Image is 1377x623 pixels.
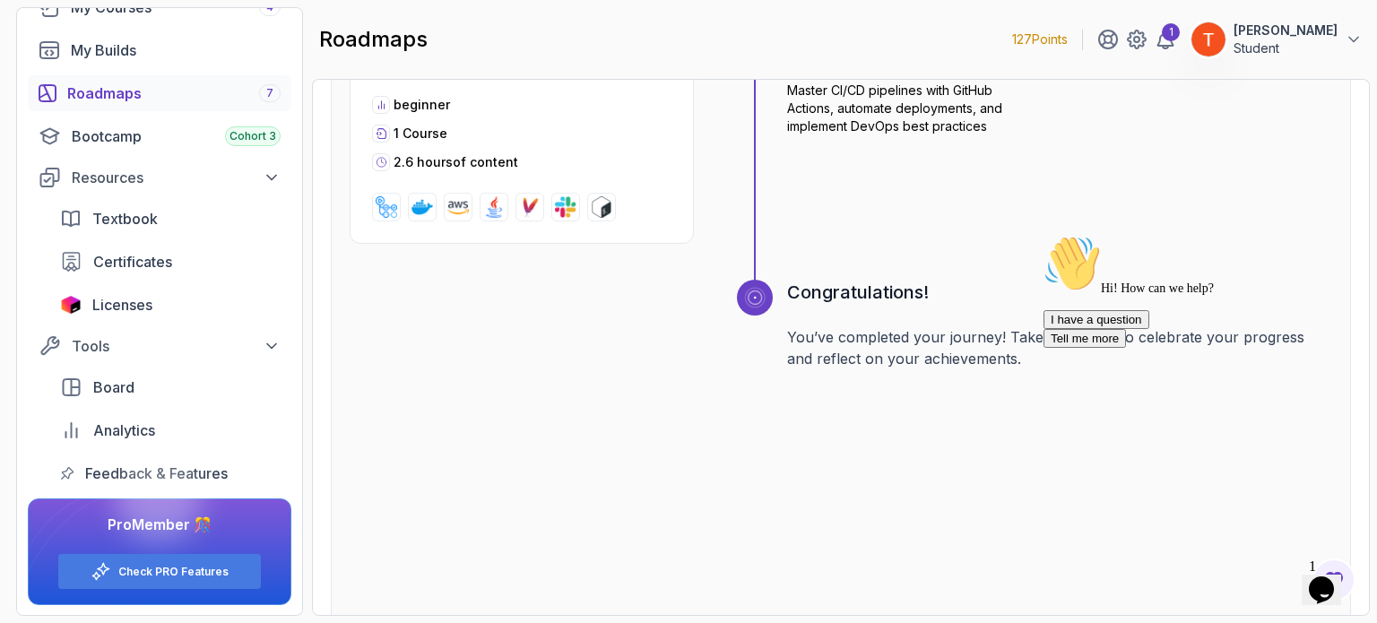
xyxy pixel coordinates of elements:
[57,553,262,590] button: Check PRO Features
[1036,228,1359,542] iframe: chat widget
[787,82,1042,135] p: Master CI/CD pipelines with GitHub Actions, automate deployments, and implement DevOps best pract...
[394,125,447,141] span: 1 Course
[92,294,152,316] span: Licenses
[49,244,291,280] a: certificates
[1302,551,1359,605] iframe: chat widget
[411,196,433,218] img: docker logo
[60,296,82,314] img: jetbrains icon
[787,280,1332,305] h3: Congratulations!
[1162,23,1180,41] div: 1
[49,412,291,448] a: analytics
[591,196,612,218] img: bash logo
[118,565,229,579] a: Check PRO Features
[7,54,178,67] span: Hi! How can we help?
[49,369,291,405] a: board
[93,376,134,398] span: Board
[7,7,65,65] img: :wave:
[71,39,281,61] div: My Builds
[7,101,90,120] button: Tell me more
[1234,39,1338,57] p: Student
[7,82,113,101] button: I have a question
[1191,22,1225,56] img: user profile image
[28,161,291,194] button: Resources
[1155,29,1176,50] a: 1
[93,420,155,441] span: Analytics
[7,7,330,120] div: 👋Hi! How can we help?I have a questionTell me more
[483,196,505,218] img: java logo
[266,86,273,100] span: 7
[49,201,291,237] a: textbook
[376,196,397,218] img: github-actions logo
[93,251,172,273] span: Certificates
[319,25,428,54] h2: roadmaps
[72,167,281,188] div: Resources
[72,125,281,147] div: Bootcamp
[49,455,291,491] a: feedback
[394,96,450,114] p: beginner
[394,153,518,171] p: 2.6 hours of content
[555,196,576,218] img: slack logo
[72,335,281,357] div: Tools
[92,208,158,229] span: Textbook
[28,75,291,111] a: roadmaps
[67,82,281,104] div: Roadmaps
[447,196,469,218] img: aws logo
[519,196,541,218] img: maven logo
[49,287,291,323] a: licenses
[28,118,291,154] a: bootcamp
[85,463,228,484] span: Feedback & Features
[28,330,291,362] button: Tools
[28,32,291,68] a: builds
[1191,22,1363,57] button: user profile image[PERSON_NAME]Student
[1234,22,1338,39] p: [PERSON_NAME]
[787,326,1332,369] p: You’ve completed your journey! Take a moment to celebrate your progress and reflect on your achie...
[229,129,276,143] span: Cohort 3
[1012,30,1068,48] p: 127 Points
